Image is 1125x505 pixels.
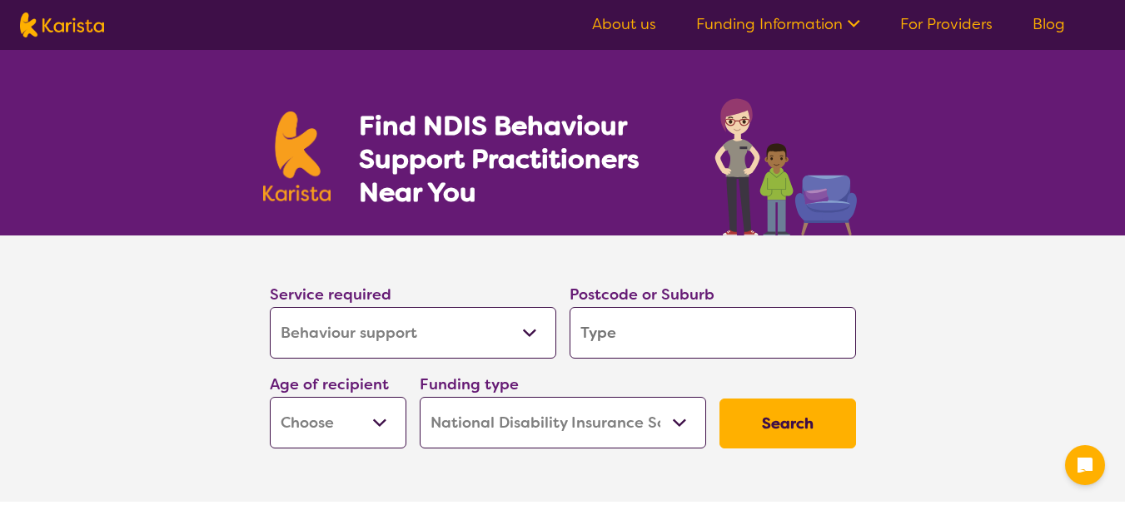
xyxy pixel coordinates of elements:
[270,285,391,304] label: Service required
[719,399,856,448] button: Search
[1033,14,1065,34] a: Blog
[420,374,519,394] label: Funding type
[570,307,856,359] input: Type
[710,90,863,235] img: behaviour-support
[570,285,714,304] label: Postcode or Suburb
[270,374,389,394] label: Age of recipient
[20,12,104,37] img: Karista logo
[592,14,656,34] a: About us
[359,109,681,209] h1: Find NDIS Behaviour Support Practitioners Near You
[900,14,993,34] a: For Providers
[696,14,860,34] a: Funding Information
[263,111,331,201] img: Karista logo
